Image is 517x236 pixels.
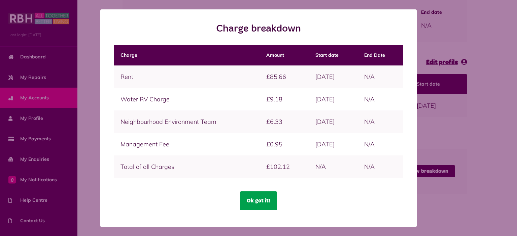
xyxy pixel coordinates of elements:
[309,65,357,88] td: [DATE]
[309,155,357,178] td: N/A
[260,65,309,88] td: £85.66
[309,133,357,155] td: [DATE]
[114,88,260,110] td: Water RV Charge
[260,155,309,178] td: £102.12
[357,88,403,110] td: N/A
[357,155,403,178] td: N/A
[357,133,403,155] td: N/A
[114,23,403,35] h2: Charge breakdown
[260,45,309,65] th: Amount
[357,110,403,133] td: N/A
[114,155,260,178] td: Total of all Charges
[114,133,260,155] td: Management Fee
[309,110,357,133] td: [DATE]
[260,110,309,133] td: £6.33
[357,65,403,88] td: N/A
[309,88,357,110] td: [DATE]
[309,45,357,65] th: Start date
[114,45,260,65] th: Charge
[114,65,260,88] td: Rent
[114,110,260,133] td: Neighbourhood Environment Team
[240,191,277,210] button: Ok got it!
[357,45,403,65] th: End Date
[260,88,309,110] td: £9.18
[260,133,309,155] td: £0.95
